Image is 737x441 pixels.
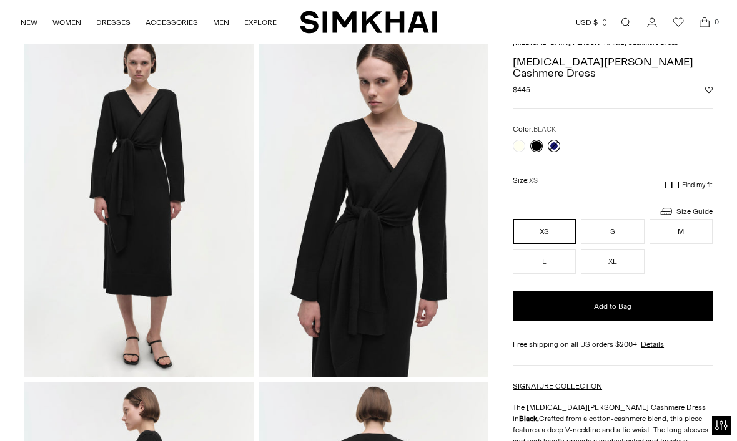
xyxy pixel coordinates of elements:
h1: [MEDICAL_DATA][PERSON_NAME] Cashmere Dress [513,56,713,79]
a: ACCESSORIES [146,9,198,36]
button: L [513,249,576,274]
button: S [581,219,644,244]
button: XL [581,249,644,274]
a: MEN [213,9,229,36]
span: BLACK [533,125,556,133]
a: EXPLORE [244,9,277,36]
a: Open search modal [613,10,638,35]
a: Details [641,339,664,350]
span: Add to Bag [594,301,631,312]
a: Wishlist [666,10,691,35]
img: Skyla Cotton Cashmere Dress [24,32,254,376]
label: Color: [513,124,556,135]
button: XS [513,219,576,244]
span: $445 [513,84,530,95]
strong: Black. [519,414,539,423]
button: USD $ [576,9,609,36]
iframe: Sign Up via Text for Offers [10,394,126,431]
span: XS [529,177,538,185]
button: Add to Wishlist [705,86,713,94]
a: Open cart modal [692,10,717,35]
img: Skyla Cotton Cashmere Dress [259,32,489,376]
a: SIMKHAI [300,10,437,34]
label: Size: [513,175,538,187]
button: M [650,219,713,244]
a: Size Guide [659,203,713,219]
a: NEW [21,9,37,36]
button: Add to Bag [513,291,713,321]
a: SIGNATURE COLLECTION [513,382,602,390]
span: 0 [711,16,722,27]
a: DRESSES [96,9,131,36]
a: WOMEN [52,9,81,36]
a: Go to the account page [640,10,665,35]
div: Free shipping on all US orders $200+ [513,339,713,350]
